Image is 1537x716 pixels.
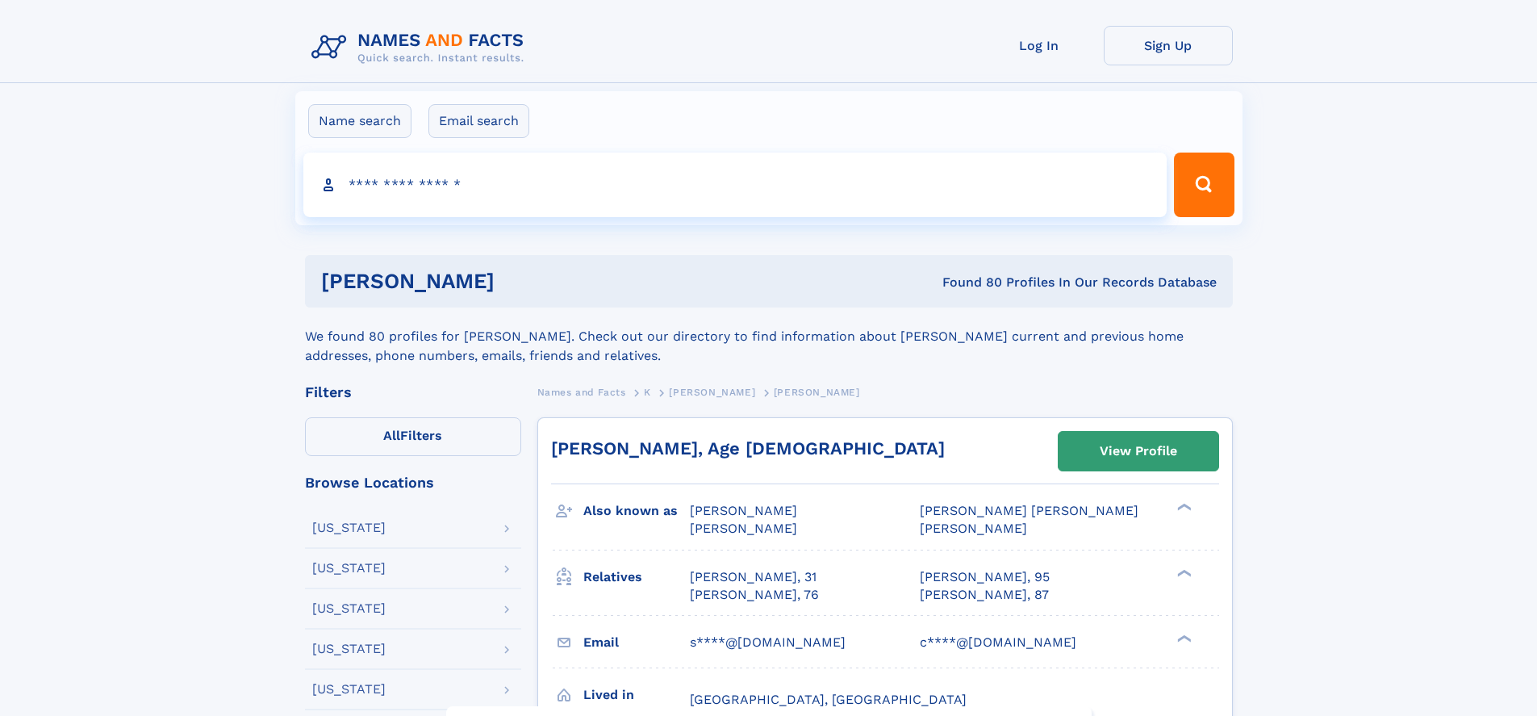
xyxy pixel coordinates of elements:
span: [PERSON_NAME] [690,503,797,518]
a: [PERSON_NAME], 87 [920,586,1049,604]
h3: Relatives [583,563,690,591]
a: Log In [975,26,1104,65]
a: [PERSON_NAME], 76 [690,586,819,604]
a: View Profile [1059,432,1218,471]
a: K [644,382,651,402]
span: K [644,387,651,398]
div: ❯ [1173,502,1192,513]
div: [US_STATE] [312,521,386,534]
div: [US_STATE] [312,643,386,655]
a: Names and Facts [537,382,626,402]
span: [PERSON_NAME] [690,521,797,536]
label: Email search [428,104,529,138]
div: We found 80 profiles for [PERSON_NAME]. Check out our directory to find information about [PERSON... [305,308,1233,366]
span: [PERSON_NAME] [669,387,755,398]
div: Filters [305,385,521,400]
div: [US_STATE] [312,602,386,615]
input: search input [303,153,1167,217]
span: All [383,428,400,443]
span: [PERSON_NAME] [PERSON_NAME] [920,503,1138,518]
h3: Email [583,629,690,656]
a: Sign Up [1104,26,1233,65]
div: ❯ [1173,567,1192,578]
h3: Lived in [583,681,690,709]
img: Logo Names and Facts [305,26,537,69]
span: [PERSON_NAME] [920,521,1027,536]
div: View Profile [1100,433,1177,470]
a: [PERSON_NAME], 95 [920,568,1050,586]
a: [PERSON_NAME] [669,382,755,402]
a: [PERSON_NAME], 31 [690,568,817,586]
label: Filters [305,417,521,456]
span: [PERSON_NAME] [774,387,860,398]
a: [PERSON_NAME], Age [DEMOGRAPHIC_DATA] [551,438,945,458]
h3: Also known as [583,497,690,525]
div: ❯ [1173,633,1192,643]
div: [US_STATE] [312,683,386,696]
label: Name search [308,104,411,138]
div: Found 80 Profiles In Our Records Database [718,274,1217,291]
button: Search Button [1174,153,1234,217]
h1: [PERSON_NAME] [321,271,719,291]
span: [GEOGRAPHIC_DATA], [GEOGRAPHIC_DATA] [690,692,967,707]
div: [US_STATE] [312,562,386,575]
div: Browse Locations [305,475,521,490]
